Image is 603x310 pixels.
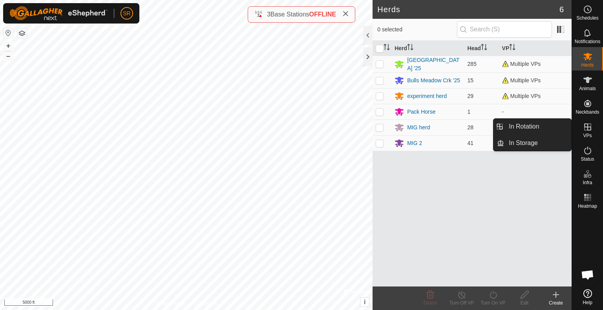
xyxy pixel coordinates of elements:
a: Contact Us [194,300,217,307]
div: MIG herd [407,123,430,132]
th: Head [464,41,499,56]
span: Heatmap [578,204,597,208]
p-sorticon: Activate to sort [481,45,487,51]
li: In Storage [493,135,571,151]
button: + [4,41,13,51]
span: VPs [583,133,592,138]
span: 3 [267,11,270,18]
span: 29 [468,93,474,99]
th: VP [499,41,572,56]
p-sorticon: Activate to sort [384,45,390,51]
div: experiment herd [407,92,447,100]
a: Privacy Policy [155,300,185,307]
div: Edit [509,299,540,306]
span: Schedules [576,16,598,20]
span: Status [581,157,594,161]
div: Bulls Meadow Crk '25 [407,76,460,85]
div: [GEOGRAPHIC_DATA] '25 [407,56,461,73]
span: Multiple VPs [502,93,541,99]
img: Gallagher Logo [9,6,108,20]
span: In Rotation [509,122,539,131]
button: Reset Map [4,28,13,38]
span: 15 [468,77,474,83]
div: Create [540,299,572,306]
div: Turn Off VP [446,299,477,306]
span: Help [583,300,592,305]
div: Open chat [576,263,599,286]
span: 0 selected [377,25,457,34]
p-sorticon: Activate to sort [407,45,413,51]
div: Pack Horse [407,108,435,116]
span: Herds [581,63,594,67]
div: MIG 2 [407,139,422,147]
span: 6 [559,4,564,15]
li: In Rotation [493,119,571,134]
span: 28 [468,124,474,131]
span: 41 [468,140,474,146]
span: 1 [468,109,471,115]
span: OFFLINE [309,11,336,18]
span: Neckbands [576,110,599,114]
span: 285 [468,61,477,67]
span: Delete [424,300,437,306]
span: Multiple VPs [502,61,541,67]
th: Herd [391,41,464,56]
a: In Rotation [504,119,571,134]
button: – [4,51,13,61]
td: - [499,104,572,120]
span: i [364,299,365,305]
span: Notifications [575,39,600,44]
span: In Storage [509,138,538,148]
button: i [360,298,369,306]
span: Base Stations [270,11,309,18]
span: SR [123,9,130,18]
span: Animals [579,86,596,91]
span: Infra [583,180,592,185]
p-sorticon: Activate to sort [509,45,515,51]
h2: Herds [377,5,559,14]
a: Help [572,286,603,308]
div: Turn On VP [477,299,509,306]
a: In Storage [504,135,571,151]
span: Multiple VPs [502,77,541,83]
button: Map Layers [17,29,27,38]
input: Search (S) [457,21,552,38]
